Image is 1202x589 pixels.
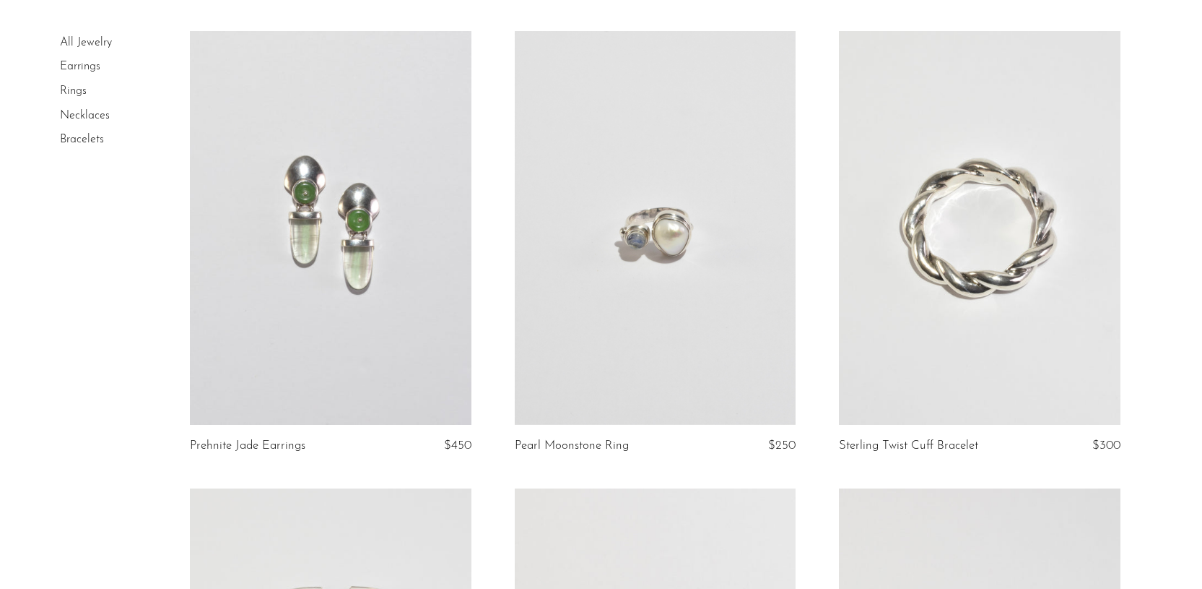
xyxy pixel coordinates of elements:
[768,439,796,452] span: $250
[444,439,471,452] span: $450
[1092,439,1120,452] span: $300
[60,37,112,48] a: All Jewelry
[60,110,110,121] a: Necklaces
[190,439,305,452] a: Prehnite Jade Earrings
[515,439,629,452] a: Pearl Moonstone Ring
[60,61,100,72] a: Earrings
[60,85,87,97] a: Rings
[839,439,978,452] a: Sterling Twist Cuff Bracelet
[60,134,104,145] a: Bracelets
